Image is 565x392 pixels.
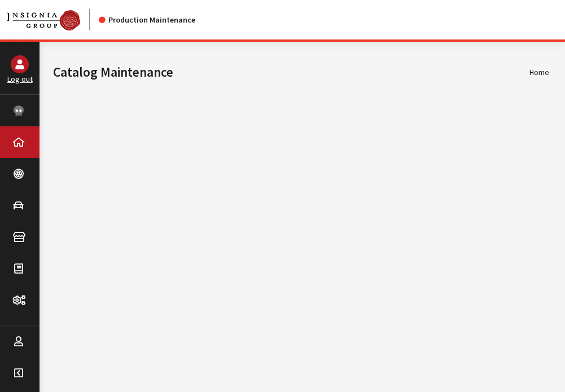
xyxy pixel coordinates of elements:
[53,62,529,82] h1: Catalog Maintenance
[11,55,29,73] img: Kirsten Dart
[529,67,549,78] li: Home
[7,10,80,30] img: Catalog Maintenance
[7,9,99,30] a: Insignia Group logo
[7,74,33,84] a: Log out
[99,14,195,26] div: Production Maintenance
